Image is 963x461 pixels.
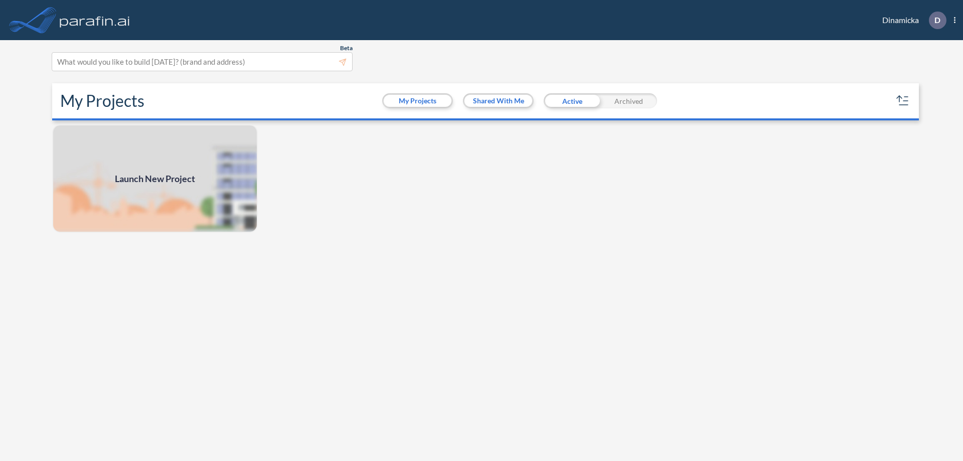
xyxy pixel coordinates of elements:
[115,172,195,186] span: Launch New Project
[60,91,144,110] h2: My Projects
[340,44,353,52] span: Beta
[895,93,911,109] button: sort
[867,12,955,29] div: Dinamicka
[52,124,258,233] img: add
[934,16,940,25] p: D
[600,93,657,108] div: Archived
[384,95,451,107] button: My Projects
[464,95,532,107] button: Shared With Me
[58,10,132,30] img: logo
[52,124,258,233] a: Launch New Project
[544,93,600,108] div: Active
